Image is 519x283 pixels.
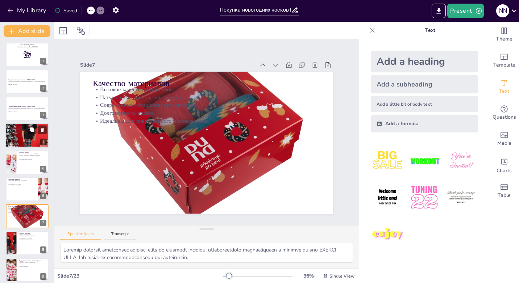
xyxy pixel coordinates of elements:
p: Долговечность носков. [8,211,46,212]
img: 3.jpeg [444,144,478,178]
p: Развитие экономики. [18,263,46,265]
button: Present [447,4,483,18]
p: Натуральные волокна для комфорта. [8,208,46,209]
p: Упрощение процесса выбора. [18,159,46,160]
p: Отличное дополнение к новогоднему гардеробу. [8,131,47,133]
div: 2 [40,85,46,92]
div: Slide 7 [96,37,268,80]
div: Add charts and graphs [490,152,519,178]
button: Duplicate Slide [28,126,36,134]
span: Template [493,61,515,69]
div: N N [496,4,509,17]
p: Подчеркивание индивидуальности. [8,181,36,182]
p: Новогодние носки FAMILY LOOK предлагают уникальность и стиль. [8,126,47,127]
p: Современные технологии производства. [100,78,324,133]
p: Поддержка местного производителя [18,260,46,262]
p: Разнообразие дизайнов позволяет выбрать для каждого. [8,129,47,130]
p: Оценка качества материалов. [18,157,46,159]
div: 6 [40,193,46,199]
input: Insert title [220,5,292,15]
img: 7.jpeg [371,217,404,251]
div: 5 [40,166,46,172]
span: Media [497,139,511,147]
p: Поддержка местных производителей. [18,262,46,263]
p: and login with code [8,46,46,48]
span: Single View [329,273,354,279]
button: Speaker Notes [60,232,101,240]
span: Text [499,87,509,95]
div: Add images, graphics, shapes or video [490,126,519,152]
div: Add a heading [371,51,478,72]
button: My Library [5,5,49,16]
div: Add a little bit of body text [371,96,478,112]
p: Современная коллекция новогодних носков FAMILY LOOK для покупателей Беларуси через сеть гипермарк... [8,108,46,110]
p: Оценка качества и комфорта. [18,237,46,239]
div: 1 [40,58,46,64]
p: Стильные дизайны [8,178,36,181]
textarea: Loremip dolorsit ametconsec adipisci elits do eiusmodt incididu, utlaboreetdolo magnaaliquaen a m... [60,243,353,263]
button: Transcript [104,232,136,240]
button: Delete Slide [38,126,47,134]
p: Разнообразие дизайнов для всех возрастов. [8,179,36,181]
p: Text [378,22,482,39]
img: 2.jpeg [407,144,441,178]
div: 9 [6,258,49,282]
div: 4 [5,123,49,148]
div: Slide 7 / 23 [57,273,223,279]
p: Важность для общества. [18,267,46,269]
p: Generated with [URL] [8,110,46,112]
p: Современные технологии производства. [8,209,46,211]
p: Высокое качество материалов. [8,207,46,208]
p: Долговечность носков. [99,86,323,141]
div: Layout [57,25,69,37]
span: Questions [493,113,516,121]
div: Add a subheading [371,75,478,93]
p: Носки подходят для всей семьи. [8,127,47,129]
div: Add a table [490,178,519,204]
p: Введение в коллекцию [8,124,47,126]
p: Широкий выбор товаров. [18,236,46,237]
p: Эффективный процесс выбора. [18,239,46,240]
div: 5 [6,151,49,174]
p: Качество продукции. [18,266,46,267]
div: 8 [6,231,49,255]
div: 6 [6,177,49,201]
p: Удобство выбора [18,151,46,153]
div: 7 [6,204,49,228]
div: 3 [6,97,49,121]
p: Generated with [URL] [8,84,46,85]
img: 4.jpeg [371,181,404,214]
p: Широкий ассортимент носков FAMILY LOOK. [18,153,46,155]
div: Change the overall theme [490,22,519,48]
strong: Покупка новогодних носков FAMILY LOOK [8,79,35,81]
div: 4 [40,139,47,145]
p: Удовлетворение потребностей покупателей. [8,185,36,186]
p: Создание праздничного настроения. [8,130,47,132]
p: Натуральные волокна для комфорта. [102,70,326,125]
div: 9 [40,273,46,280]
img: 1.jpeg [371,144,404,178]
div: 1 [6,43,49,67]
span: Table [498,191,511,199]
span: Position [76,26,85,35]
p: Создание рабочих мест. [18,265,46,266]
p: Высокое качество материалов. [103,63,328,118]
div: 3 [40,112,46,118]
img: 5.jpeg [407,181,441,214]
p: Качество материалов [104,55,329,114]
img: 6.jpeg [444,181,478,214]
button: Add slide [4,25,50,37]
div: Get real-time input from your audience [490,100,519,126]
button: N N [496,4,509,18]
button: Export to PowerPoint [432,4,446,18]
span: Charts [497,167,512,175]
div: Add text boxes [490,74,519,100]
p: Удобные часы работы гипермаркетов. [18,235,46,236]
p: Помощь консультантов. [18,156,46,157]
div: Add a formula [371,115,478,132]
strong: Покупка новогодних носков FAMILY LOOK [8,106,35,107]
p: Носки как модный аксессуар. [8,182,36,184]
div: 7 [40,220,46,226]
div: 36 % [300,273,317,279]
p: Идеальны для повседневного использования. [8,212,46,213]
